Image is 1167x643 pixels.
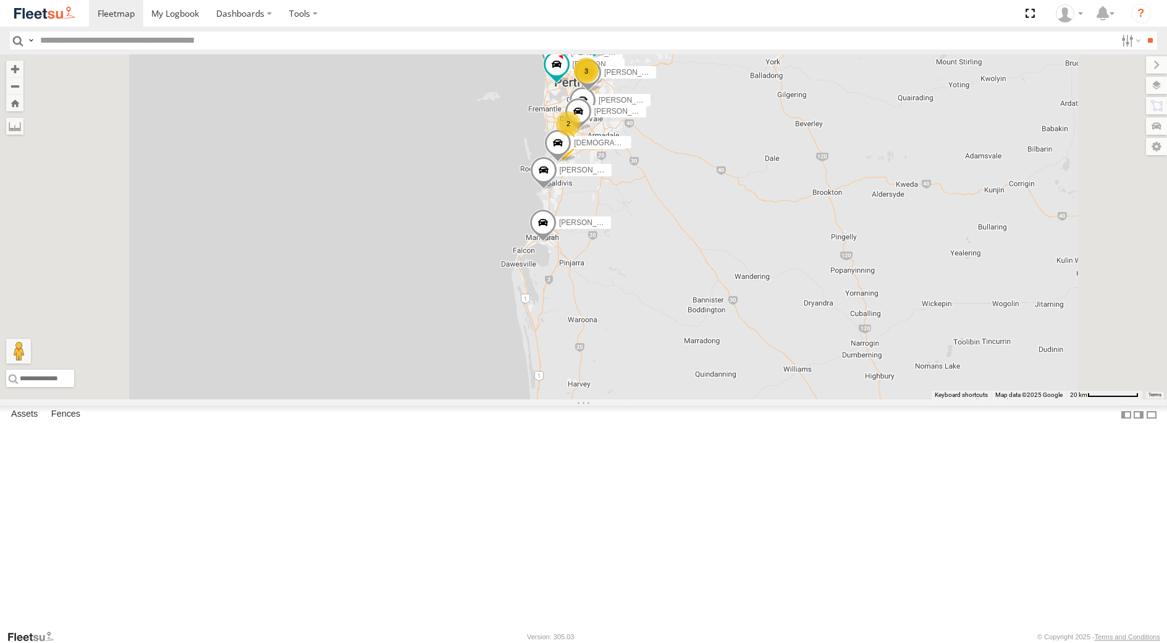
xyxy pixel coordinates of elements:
[1148,393,1161,398] a: Terms
[599,96,748,104] span: [PERSON_NAME] - 1GOI926 - 0475 377 301
[1116,32,1143,49] label: Search Filter Options
[1131,4,1151,23] i: ?
[995,391,1063,398] span: Map data ©2025 Google
[1037,633,1160,641] div: © Copyright 2025 -
[594,107,744,116] span: [PERSON_NAME] - 1ICW377 - 0402 957 900
[1070,391,1087,398] span: 20 km
[12,5,77,22] img: fleetsu-logo-horizontal.svg
[6,95,23,111] button: Zoom Home
[574,59,599,83] div: 3
[26,32,36,49] label: Search Query
[527,633,574,641] div: Version: 305.03
[1120,406,1132,424] label: Dock Summary Table to the Left
[1146,138,1167,155] label: Map Settings
[7,631,64,643] a: Visit our Website
[604,68,698,77] span: [PERSON_NAME] - 1IJS864
[556,111,581,136] div: 2
[1095,633,1160,641] a: Terms and Conditions
[1066,391,1142,399] button: Map scale: 20 km per 79 pixels
[1132,406,1145,424] label: Dock Summary Table to the Right
[6,77,23,95] button: Zoom out
[1145,406,1158,424] label: Hide Summary Table
[572,60,720,69] span: [PERSON_NAME] - 1IAU453 - 0408 092 213
[935,391,988,399] button: Keyboard shortcuts
[45,406,86,424] label: Fences
[6,61,23,77] button: Zoom in
[1051,4,1087,23] div: TheMaker Systems
[6,117,23,135] label: Measure
[574,138,753,147] span: [DEMOGRAPHIC_DATA][PERSON_NAME] - 1IFQ593
[6,339,31,364] button: Drag Pegman onto the map to open Street View
[558,218,658,227] span: [PERSON_NAME] - 1GFS603
[559,166,660,174] span: [PERSON_NAME] - 1GRO876
[5,406,44,424] label: Assets
[574,57,599,82] div: 9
